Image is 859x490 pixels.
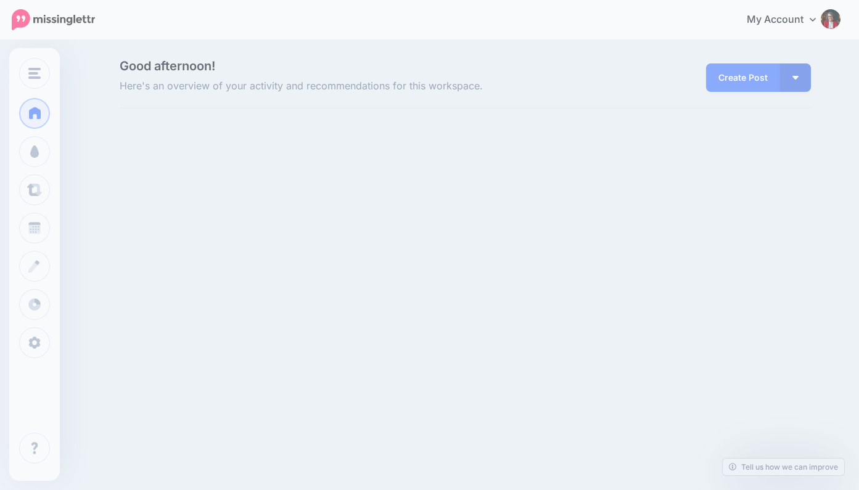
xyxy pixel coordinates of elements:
[734,5,841,35] a: My Account
[12,9,95,30] img: Missinglettr
[792,76,799,80] img: arrow-down-white.png
[28,68,41,79] img: menu.png
[706,63,780,92] a: Create Post
[120,78,574,94] span: Here's an overview of your activity and recommendations for this workspace.
[723,459,844,475] a: Tell us how we can improve
[120,59,215,73] span: Good afternoon!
